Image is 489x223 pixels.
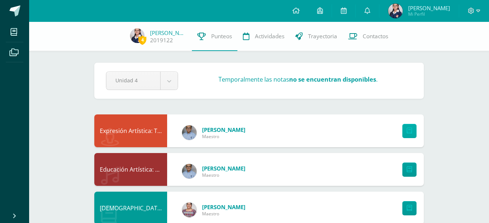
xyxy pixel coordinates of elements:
[308,32,337,40] span: Trayectoria
[182,125,197,140] img: c0a26e2fe6bfcdf9029544cd5cc8fd3b.png
[218,75,378,83] h3: Temporalmente las notas .
[202,165,245,172] span: [PERSON_NAME]
[94,153,167,186] div: Educación Artística: Educación Musical
[182,203,197,217] img: 7f600a662924718df360360cce82d692.png
[255,32,284,40] span: Actividades
[138,35,146,44] span: 4
[202,133,245,140] span: Maestro
[202,203,245,211] span: [PERSON_NAME]
[192,22,237,51] a: Punteos
[363,32,388,40] span: Contactos
[388,4,403,18] img: 47a86799df5a7513b244ebbfb8bcd0cf.png
[408,4,450,12] span: [PERSON_NAME]
[182,164,197,179] img: c0a26e2fe6bfcdf9029544cd5cc8fd3b.png
[115,72,151,89] span: Unidad 4
[289,75,376,83] strong: no se encuentran disponibles
[211,32,232,40] span: Punteos
[202,126,245,133] span: [PERSON_NAME]
[94,114,167,147] div: Expresión Artística: Teatro
[343,22,394,51] a: Contactos
[202,211,245,217] span: Maestro
[237,22,290,51] a: Actividades
[408,11,450,17] span: Mi Perfil
[106,72,178,90] a: Unidad 4
[150,29,186,36] a: [PERSON_NAME]
[130,28,145,43] img: 47a86799df5a7513b244ebbfb8bcd0cf.png
[290,22,343,51] a: Trayectoria
[150,36,173,44] a: 2019122
[202,172,245,178] span: Maestro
